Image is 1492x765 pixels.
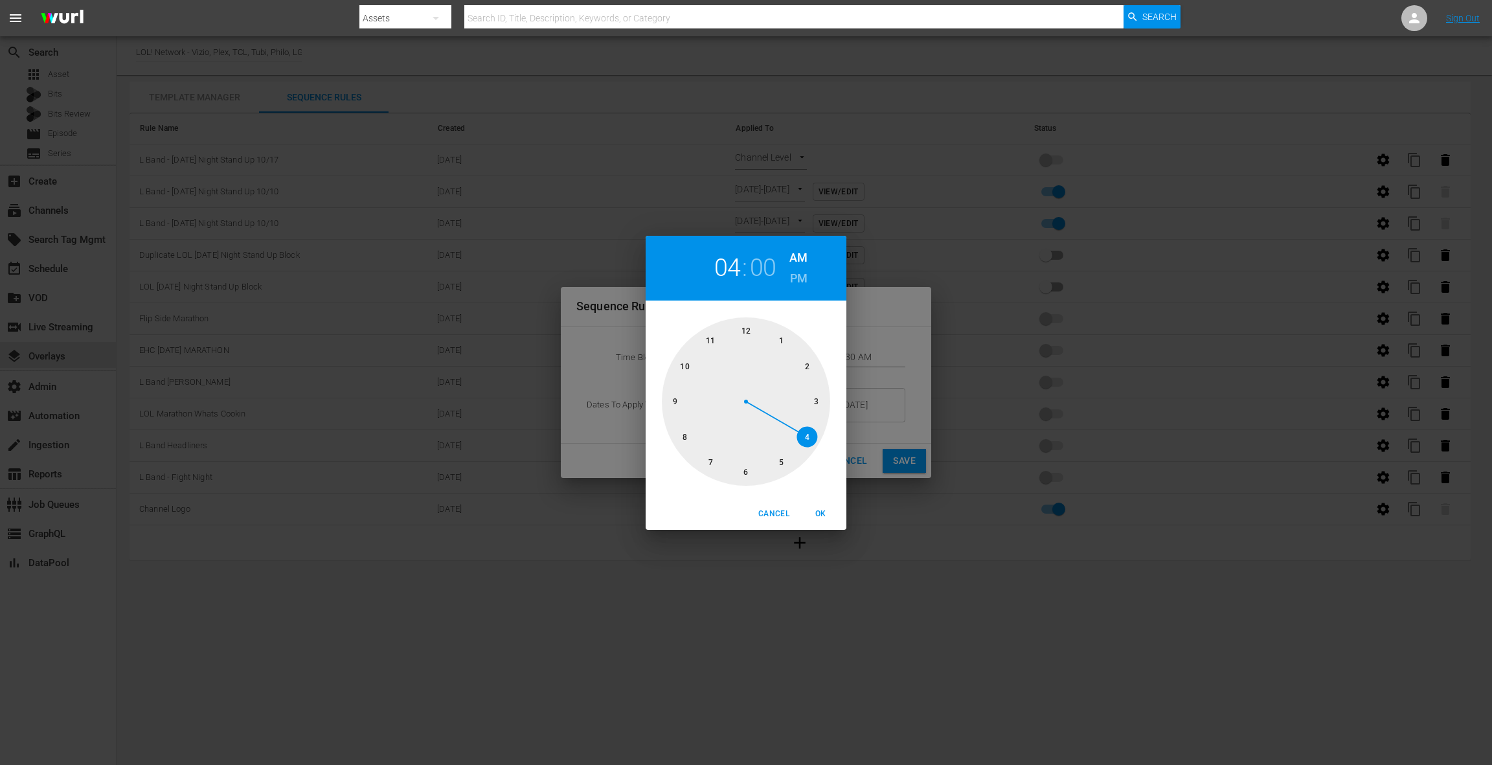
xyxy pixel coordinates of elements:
button: PM [789,268,808,289]
span: OK [805,507,836,521]
button: 04 [714,253,741,282]
h2: : [742,253,747,282]
button: Cancel [753,503,795,525]
span: Cancel [758,507,789,521]
button: 00 [750,253,776,282]
span: Search [1142,5,1177,29]
button: OK [800,503,841,525]
button: AM [789,247,808,268]
span: menu [8,10,23,26]
a: Sign Out [1446,13,1480,23]
img: ans4CAIJ8jUAAAAAAAAAAAAAAAAAAAAAAAAgQb4GAAAAAAAAAAAAAAAAAAAAAAAAJMjXAAAAAAAAAAAAAAAAAAAAAAAAgAT5G... [31,3,93,34]
h6: PM [790,268,808,289]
